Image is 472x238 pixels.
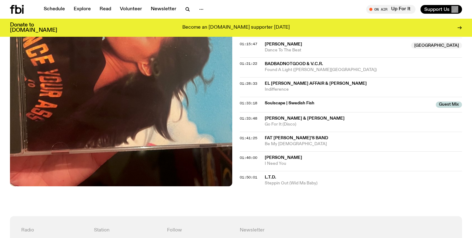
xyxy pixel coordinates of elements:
[240,136,257,140] span: 01:41:25
[373,7,412,12] span: Tune in live
[240,175,257,180] span: 01:50:01
[265,155,302,160] span: [PERSON_NAME]
[240,101,257,106] span: 01:33:18
[94,227,159,233] h4: Station
[40,5,69,14] a: Schedule
[116,5,146,14] a: Volunteer
[240,155,257,160] span: 01:46:00
[265,161,462,167] span: I Need You
[96,5,115,14] a: Read
[240,42,257,46] button: 01:15:47
[240,156,257,159] button: 01:46:00
[411,42,462,49] span: [GEOGRAPHIC_DATA]
[240,41,257,46] span: 01:15:47
[436,102,462,108] span: Guest Mix
[265,62,323,66] span: BADBADNOTGOOD & V.C.R.
[240,82,257,85] button: 01:28:33
[21,227,86,233] h4: Radio
[240,81,257,86] span: 01:28:33
[147,5,180,14] a: Newsletter
[424,7,450,12] span: Support Us
[265,136,328,140] span: Fat [PERSON_NAME]'s Band
[265,47,407,53] span: Dance To The Beat
[265,67,462,73] span: Found A Light ([PERSON_NAME][GEOGRAPHIC_DATA])
[240,227,378,233] h4: Newsletter
[240,61,257,66] span: 01:21:22
[265,81,367,86] span: El [PERSON_NAME] Affair & [PERSON_NAME]
[167,227,232,233] h4: Follow
[420,5,462,14] button: Support Us
[265,141,462,147] span: Be My [DEMOGRAPHIC_DATA]
[240,176,257,179] button: 01:50:01
[265,116,345,121] span: [PERSON_NAME] & [PERSON_NAME]
[240,62,257,65] button: 01:21:22
[240,136,257,140] button: 01:41:25
[240,102,257,105] button: 01:33:18
[182,25,290,31] p: Become an [DOMAIN_NAME] supporter [DATE]
[240,116,257,121] span: 01:33:48
[265,121,462,127] span: Go For It (Disco)
[265,100,432,106] span: Soulscape | Swedish Fish
[265,180,462,186] span: Steppin Out (Wid Ma Baby)
[265,87,462,93] span: Indifference
[366,5,415,14] button: On AirUp For It
[265,42,302,46] span: [PERSON_NAME]
[10,22,57,33] h3: Donate to [DOMAIN_NAME]
[70,5,95,14] a: Explore
[265,175,276,179] span: L.T.D.
[240,117,257,120] button: 01:33:48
